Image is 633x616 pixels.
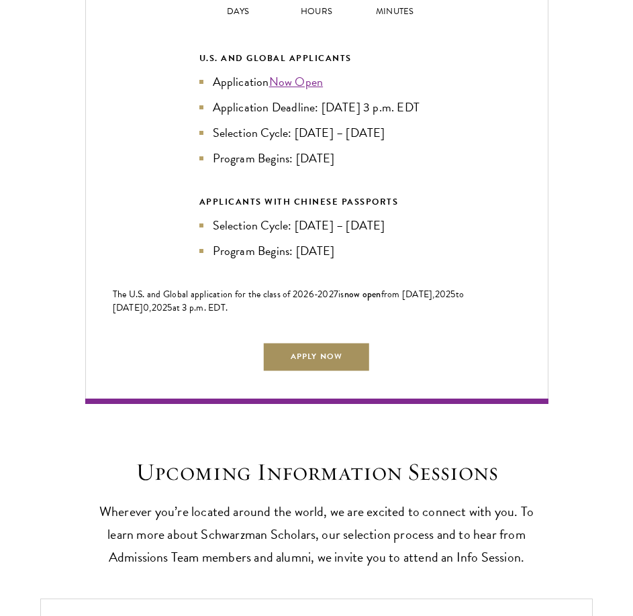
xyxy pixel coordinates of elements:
span: now open [344,287,381,301]
li: Selection Cycle: [DATE] – [DATE] [199,123,434,142]
span: 0 [143,301,149,315]
span: The U.S. and Global application for the class of 202 [113,287,309,301]
span: 7 [334,287,338,301]
p: Days [199,5,278,19]
p: Hours [277,5,356,19]
span: 5 [450,287,455,301]
span: at 3 p.m. EDT. [173,301,228,315]
span: 5 [167,301,172,315]
h2: Upcoming Information Sessions [85,458,548,486]
span: to [DATE] [113,287,465,315]
li: Program Begins: [DATE] [199,149,434,168]
li: Program Begins: [DATE] [199,242,434,260]
a: Apply Now [262,342,370,372]
li: Application Deadline: [DATE] 3 p.m. EDT [199,98,434,117]
span: 202 [435,287,451,301]
span: 6 [309,287,314,301]
a: Now Open [269,72,324,91]
span: -202 [314,287,334,301]
p: Wherever you’re located around the world, we are excited to connect with you. To learn more about... [85,500,548,568]
span: is [338,287,344,301]
span: from [DATE], [381,287,435,301]
div: APPLICANTS WITH CHINESE PASSPORTS [199,195,434,209]
li: Application [199,72,434,91]
p: Minutes [356,5,434,19]
div: U.S. and Global Applicants [199,51,434,66]
span: 202 [152,301,168,315]
span: , [149,301,151,315]
li: Selection Cycle: [DATE] – [DATE] [199,216,434,235]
